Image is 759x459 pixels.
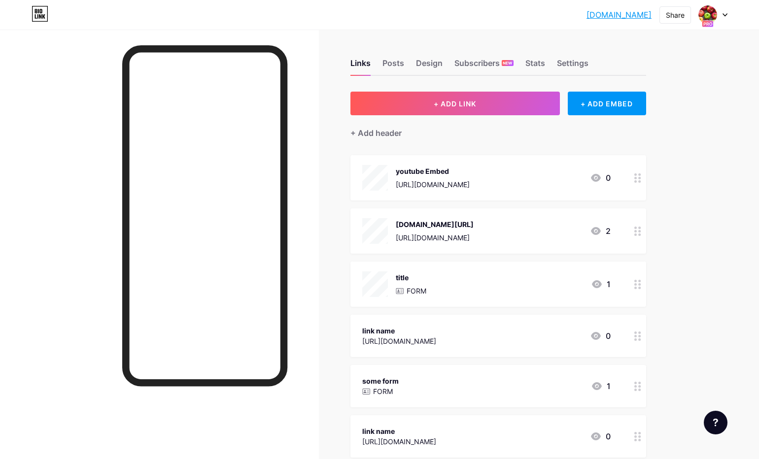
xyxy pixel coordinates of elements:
div: Design [416,57,443,75]
div: + ADD EMBED [568,92,646,115]
div: link name [362,326,436,336]
div: 0 [590,430,611,442]
div: [URL][DOMAIN_NAME] [396,232,474,243]
div: 0 [590,172,611,184]
div: 2 [590,225,611,237]
div: title [396,272,426,283]
p: FORM [373,386,393,396]
div: link name [362,426,436,436]
div: Stats [525,57,545,75]
img: bidingtone [698,5,717,24]
div: [URL][DOMAIN_NAME] [362,436,436,447]
div: 0 [590,330,611,342]
div: [DOMAIN_NAME][URL] [396,219,474,229]
div: [URL][DOMAIN_NAME] [396,179,470,190]
button: + ADD LINK [350,92,560,115]
div: [URL][DOMAIN_NAME] [362,336,436,346]
div: Subscribers [454,57,514,75]
p: FORM [407,286,426,296]
div: 1 [591,380,611,392]
div: 1 [591,278,611,290]
div: Settings [557,57,588,75]
div: Share [666,10,685,20]
span: + ADD LINK [434,99,476,108]
div: Posts [382,57,404,75]
div: + Add header [350,127,402,139]
div: some form [362,376,399,386]
span: NEW [503,60,512,66]
a: [DOMAIN_NAME] [586,9,652,21]
div: youtube Embed [396,166,470,176]
div: Links [350,57,371,75]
